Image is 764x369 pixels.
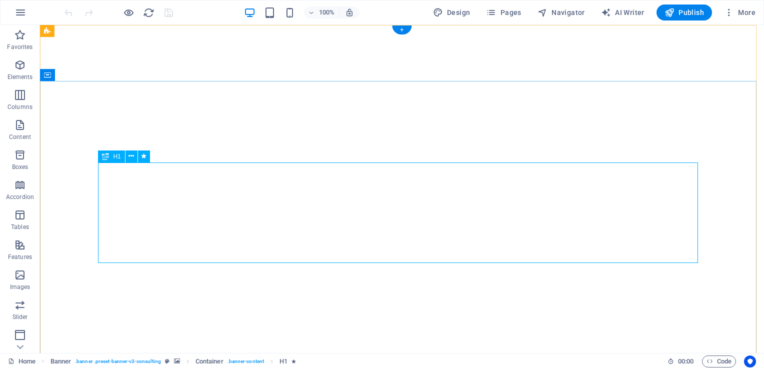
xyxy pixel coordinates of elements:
i: Reload page [143,7,154,18]
p: Tables [11,223,29,231]
span: Click to select. Double-click to edit [279,355,287,367]
i: On resize automatically adjust zoom level to fit chosen device. [345,8,354,17]
span: Code [706,355,731,367]
div: Design (Ctrl+Alt+Y) [429,4,474,20]
button: More [720,4,759,20]
span: Navigator [537,7,585,17]
button: 100% [304,6,339,18]
span: : [685,357,686,365]
a: Click to cancel selection. Double-click to open Pages [8,355,35,367]
p: Accordion [6,193,34,201]
span: Click to select. Double-click to edit [195,355,223,367]
span: . banner-content [227,355,264,367]
button: AI Writer [597,4,648,20]
div: + [392,25,411,34]
p: Favorites [7,43,32,51]
h6: Session time [667,355,694,367]
button: Usercentrics [744,355,756,367]
p: Boxes [12,163,28,171]
p: Images [10,283,30,291]
button: Pages [482,4,525,20]
button: Code [702,355,736,367]
button: Design [429,4,474,20]
i: Element contains an animation [291,358,296,364]
button: Navigator [533,4,589,20]
button: Publish [656,4,712,20]
span: Pages [486,7,521,17]
button: Click here to leave preview mode and continue editing [122,6,134,18]
span: Click to select. Double-click to edit [50,355,71,367]
span: Publish [664,7,704,17]
span: Design [433,7,470,17]
button: reload [142,6,154,18]
span: AI Writer [601,7,644,17]
span: . banner .preset-banner-v3-consulting [75,355,161,367]
nav: breadcrumb [50,355,296,367]
span: 00 00 [678,355,693,367]
p: Elements [7,73,33,81]
h6: 100% [319,6,335,18]
p: Slider [12,313,28,321]
p: Features [8,253,32,261]
p: Columns [7,103,32,111]
span: H1 [113,153,120,159]
span: More [724,7,755,17]
i: This element contains a background [174,358,180,364]
p: Content [9,133,31,141]
i: This element is a customizable preset [165,358,169,364]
